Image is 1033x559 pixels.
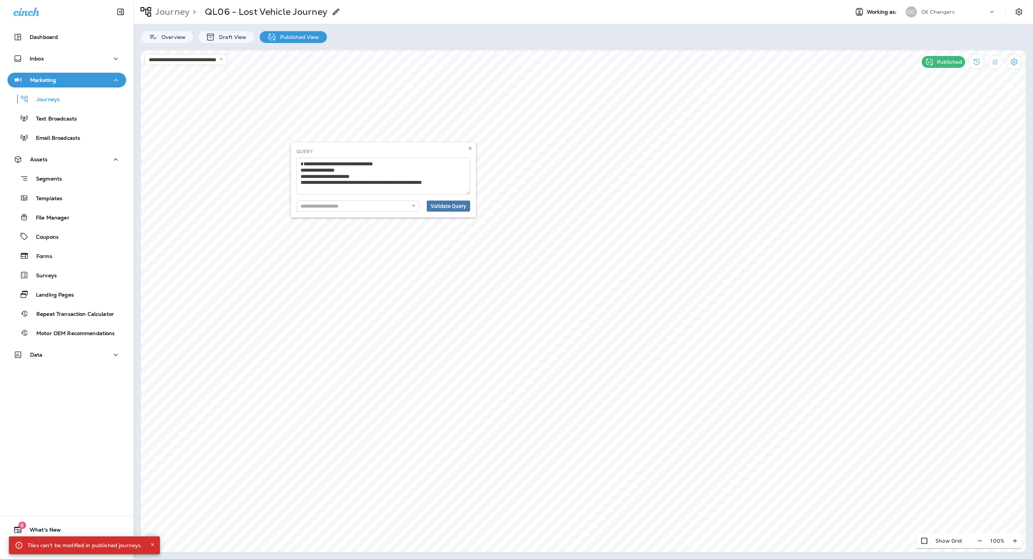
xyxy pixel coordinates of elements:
button: Settings [1012,5,1026,19]
button: Templates [7,190,126,206]
button: Settings [1006,54,1022,70]
div: OC [906,6,917,17]
p: Overview [158,34,186,40]
p: Inbox [30,56,44,62]
p: Segments [29,176,62,183]
p: Data [30,352,43,358]
p: > [190,6,196,17]
button: Marketing [7,73,126,87]
button: Surveys [7,267,126,283]
span: Working as: [867,9,898,15]
button: Filter Statistics [988,55,1003,69]
button: Support [7,540,126,555]
p: Marketing [30,77,56,83]
p: Dashboard [30,34,58,40]
button: Close [148,540,157,549]
p: Published [937,59,962,65]
p: QL06 - Lost Vehicle Journey [205,6,327,17]
p: Oil Changers [921,9,955,15]
span: What's New [22,527,61,536]
p: Show Grid [935,538,962,544]
button: Assets [7,152,126,167]
button: Inbox [7,51,126,66]
button: Repeat Transaction Calculator [7,306,126,321]
button: Journeys [7,91,126,107]
button: Landing Pages [7,287,126,302]
button: File Manager [7,209,126,225]
button: Forms [7,248,126,264]
div: Tiles can't be modified in published journeys. [27,539,142,552]
p: 100 % [990,538,1004,544]
p: File Manager [29,215,69,222]
p: Text Broadcasts [29,116,77,123]
p: Journeys [29,96,60,103]
p: Email Broadcasts [29,135,80,142]
button: 6What's New [7,522,126,537]
button: Collapse Sidebar [110,4,131,19]
p: Repeat Transaction Calculator [29,311,114,318]
p: Assets [30,156,47,162]
span: 6 [18,522,26,529]
p: Draft View [215,34,246,40]
p: Templates [29,195,62,202]
button: Data [7,347,126,362]
button: Segments [7,171,126,186]
p: Forms [29,253,52,260]
p: Surveys [29,272,57,279]
button: View Changelog [969,54,984,70]
p: Journey [152,6,190,17]
button: Coupons [7,229,126,244]
p: Published View [276,34,319,40]
p: Coupons [29,234,59,241]
button: Dashboard [7,30,126,44]
p: Motor OEM Recommendations [29,330,115,337]
button: Email Broadcasts [7,130,126,145]
p: Landing Pages [29,292,74,299]
button: Text Broadcasts [7,110,126,126]
button: Motor OEM Recommendations [7,325,126,341]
